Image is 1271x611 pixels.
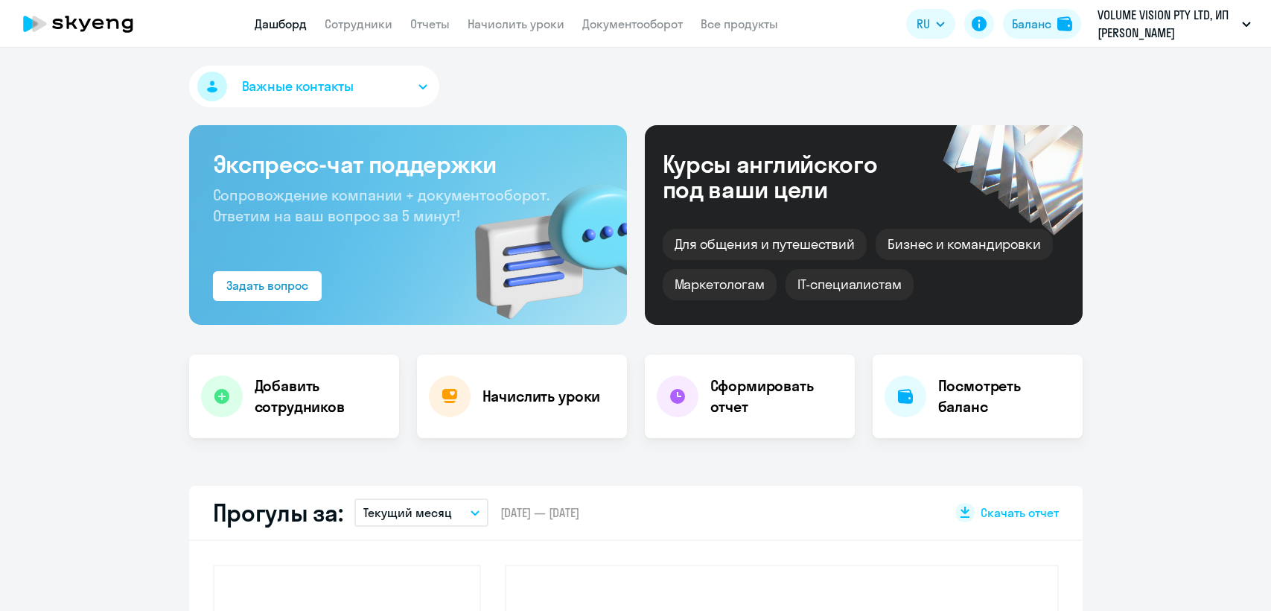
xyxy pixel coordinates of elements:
[663,229,867,260] div: Для общения и путешествий
[453,157,627,325] img: bg-img
[213,186,550,225] span: Сопровождение компании + документооборот. Ответим на ваш вопрос за 5 минут!
[981,504,1059,521] span: Скачать отчет
[500,504,579,521] span: [DATE] — [DATE]
[255,376,387,417] h4: Добавить сотрудников
[938,376,1071,417] h4: Посмотреть баланс
[482,386,601,407] h4: Начислить уроки
[663,151,917,202] div: Курсы английского под ваши цели
[876,229,1053,260] div: Бизнес и командировки
[213,271,322,301] button: Задать вопрос
[1012,15,1051,33] div: Баланс
[410,16,450,31] a: Отчеты
[226,276,308,294] div: Задать вопрос
[1090,6,1258,42] button: VOLUME VISION PTY LTD, ИП [PERSON_NAME]
[189,66,439,107] button: Важные контакты
[242,77,354,96] span: Важные контакты
[255,16,307,31] a: Дашборд
[917,15,930,33] span: RU
[1098,6,1236,42] p: VOLUME VISION PTY LTD, ИП [PERSON_NAME]
[363,504,452,522] p: Текущий месяц
[213,149,603,179] h3: Экспресс-чат поддержки
[663,269,777,300] div: Маркетологам
[701,16,778,31] a: Все продукты
[354,498,488,527] button: Текущий месяц
[710,376,843,417] h4: Сформировать отчет
[582,16,683,31] a: Документооборот
[1057,16,1072,31] img: balance
[1003,9,1081,39] button: Балансbalance
[468,16,564,31] a: Начислить уроки
[325,16,392,31] a: Сотрудники
[906,9,955,39] button: RU
[786,269,914,300] div: IT-специалистам
[213,498,343,528] h2: Прогулы за:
